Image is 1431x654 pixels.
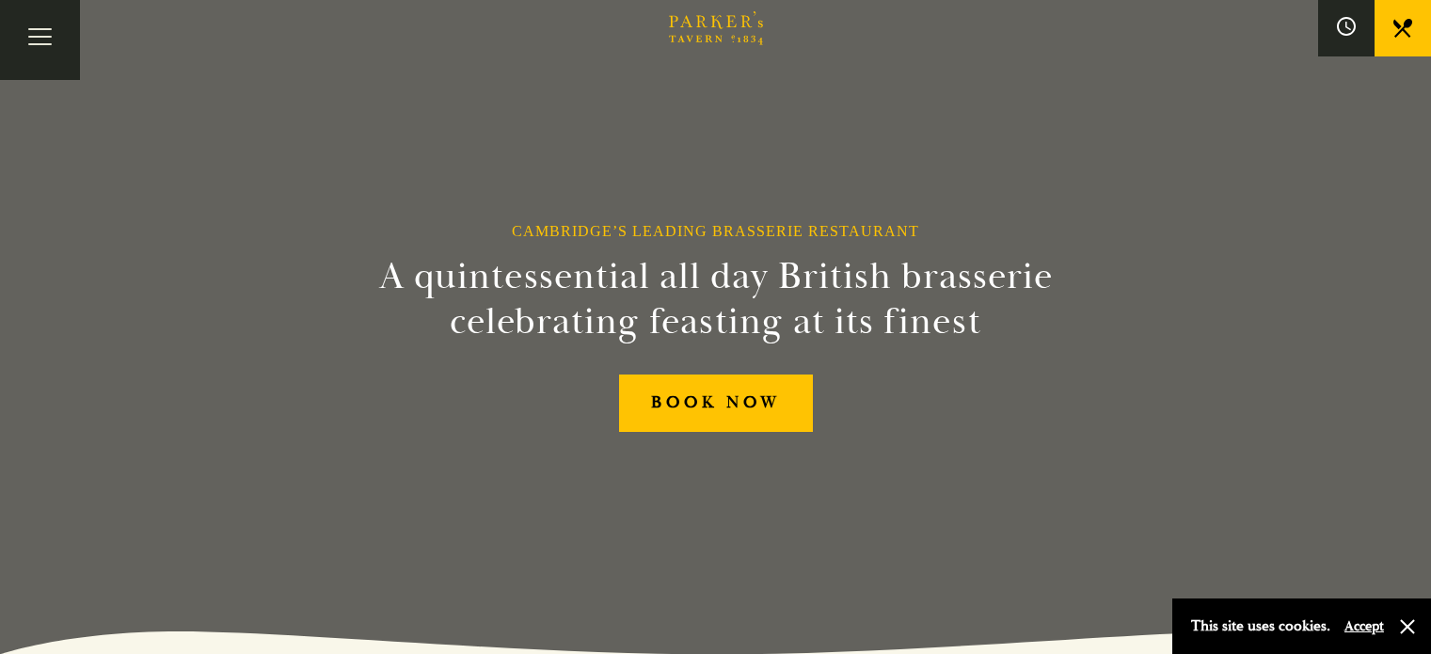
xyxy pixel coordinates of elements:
button: Accept [1344,617,1384,635]
a: BOOK NOW [619,375,813,432]
h1: Cambridge’s Leading Brasserie Restaurant [512,222,919,240]
h2: A quintessential all day British brasserie celebrating feasting at its finest [287,254,1145,344]
p: This site uses cookies. [1191,613,1330,640]
button: Close and accept [1398,617,1417,636]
